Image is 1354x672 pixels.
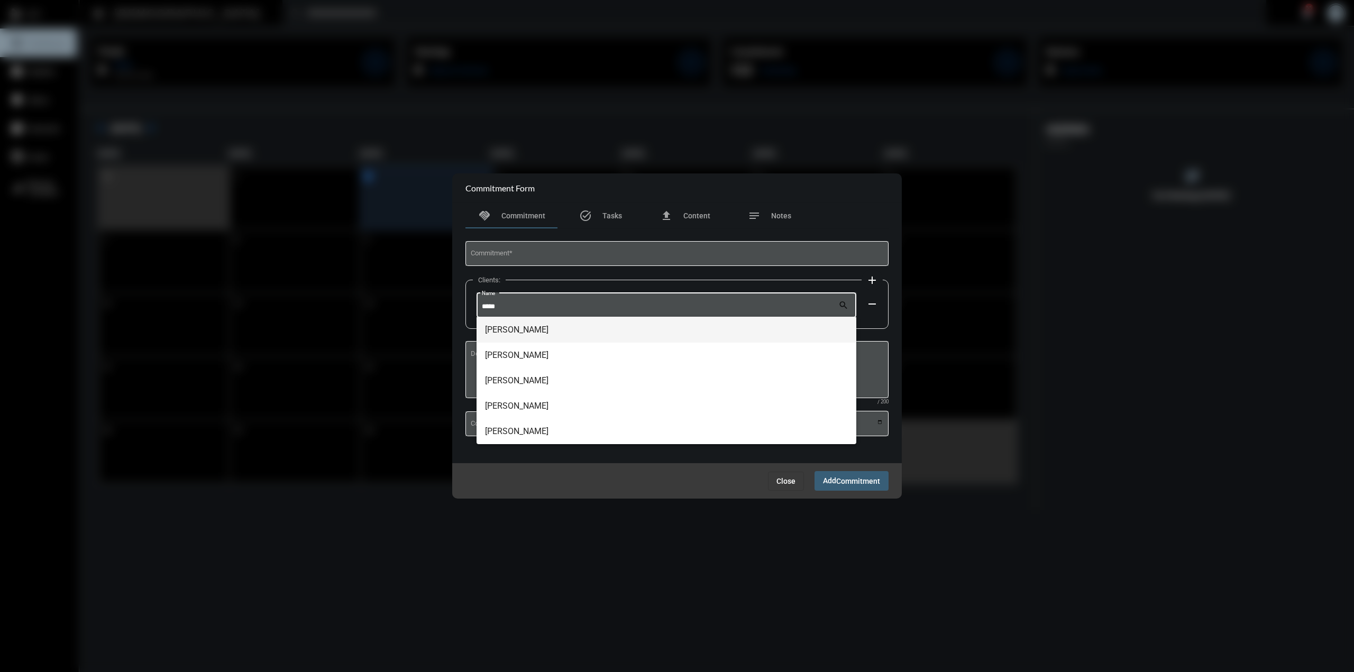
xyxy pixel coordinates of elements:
[748,209,761,222] mat-icon: notes
[660,209,673,222] mat-icon: file_upload
[485,343,848,368] span: [PERSON_NAME]
[485,317,848,343] span: [PERSON_NAME]
[866,274,879,287] mat-icon: add
[473,276,506,284] label: Clients:
[579,209,592,222] mat-icon: task_alt
[866,298,879,310] mat-icon: remove
[838,300,851,312] mat-icon: search
[823,476,880,485] span: Add
[877,399,889,405] mat-hint: / 200
[776,477,795,485] span: Close
[485,419,848,444] span: [PERSON_NAME]
[501,211,545,220] span: Commitment
[815,471,889,491] button: AddCommitment
[465,183,535,193] h2: Commitment Form
[683,211,710,220] span: Content
[602,211,622,220] span: Tasks
[485,368,848,393] span: [PERSON_NAME]
[478,209,491,222] mat-icon: handshake
[485,393,848,419] span: [PERSON_NAME]
[768,472,804,491] button: Close
[836,477,880,485] span: Commitment
[771,211,791,220] span: Notes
